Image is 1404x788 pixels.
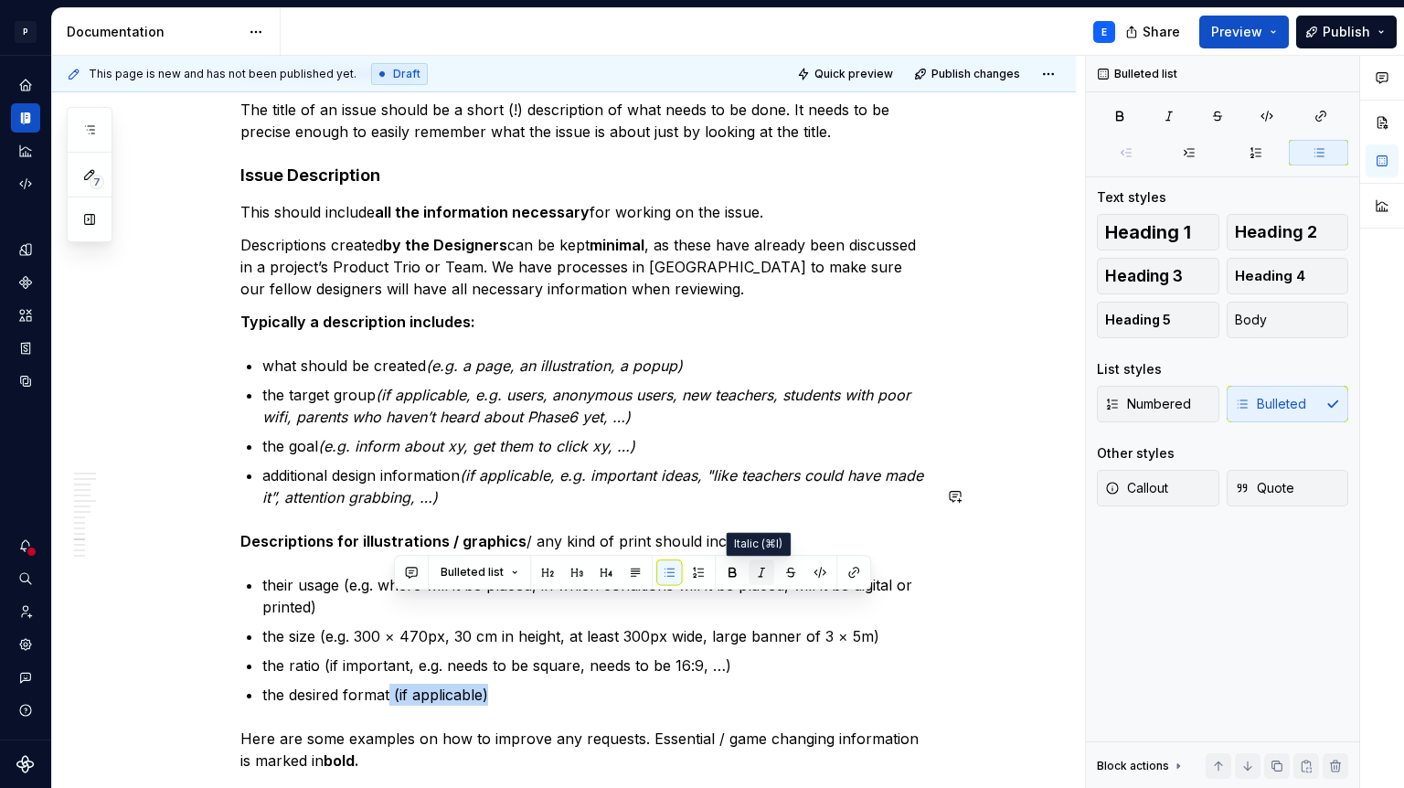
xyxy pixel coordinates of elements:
span: Quick preview [814,67,893,81]
span: Numbered [1105,395,1191,413]
a: Design tokens [11,235,40,264]
div: List styles [1097,360,1162,378]
span: Publish [1323,23,1370,41]
p: Descriptions created can be kept , as these have already been discussed in a project’s Product Tr... [240,234,931,300]
span: Draft [393,67,420,81]
span: Heading 4 [1235,267,1305,285]
div: Block actions [1097,759,1169,773]
button: Callout [1097,470,1219,506]
div: Italic (⌘I) [726,532,791,556]
button: Quick preview [792,61,901,87]
a: Assets [11,301,40,330]
a: Components [11,268,40,297]
p: / any kind of print should include: [240,530,931,552]
p: the goal [262,435,931,457]
button: Heading 2 [1227,214,1349,250]
h4: Issue Description [240,165,931,186]
em: (e.g. inform about xy, get them to click xy, …) [318,437,635,455]
button: Contact support [11,663,40,692]
button: Numbered [1097,386,1219,422]
a: Documentation [11,103,40,133]
button: Heading 5 [1097,302,1219,338]
strong: Typically a description includes: [240,313,475,331]
span: This page is new and has not been published yet. [89,67,356,81]
span: Heading 5 [1105,311,1171,329]
span: Publish changes [931,67,1020,81]
a: Settings [11,630,40,659]
a: Storybook stories [11,334,40,363]
p: Here are some examples on how to improve any requests. Essential / game changing information is m... [240,728,931,772]
button: P [4,12,48,51]
button: Heading 4 [1227,258,1349,294]
button: Notifications [11,531,40,560]
button: Body [1227,302,1349,338]
strong: bold. [324,751,359,770]
span: Body [1235,311,1267,329]
div: P [15,21,37,43]
p: The title of an issue should be a short (!) description of what needs to be done. It needs to be ... [240,99,931,143]
strong: by the Designers [383,236,507,254]
button: Publish changes [909,61,1028,87]
p: additional design information [262,464,931,508]
span: Callout [1105,479,1168,497]
strong: Descriptions for illustrations / graphics [240,532,526,550]
a: Invite team [11,597,40,626]
em: (if applicable, e.g. important ideas, "like teachers could have made it”, attention grabbing, …) [262,466,928,506]
em: (if applicable, e.g. users, anonymous users, new teachers, students with poor wifi, parents who h... [262,386,915,426]
span: Share [1143,23,1180,41]
button: Share [1116,16,1192,48]
button: Search ⌘K [11,564,40,593]
p: the size (e.g. 300 × 470px, 30 cm in height, at least 300px wide, large banner of 3 × 5m) [262,625,931,647]
span: Bulleted list [441,565,504,580]
span: Heading 2 [1235,223,1317,241]
span: Heading 3 [1105,267,1183,285]
div: Documentation [67,23,239,41]
button: Publish [1296,16,1397,48]
a: Analytics [11,136,40,165]
strong: minimal [590,236,644,254]
button: Bulleted list [432,559,526,585]
div: Other styles [1097,444,1175,463]
span: Preview [1211,23,1262,41]
p: the desired format (if applicable) [262,684,931,706]
button: Quote [1227,470,1349,506]
button: Heading 1 [1097,214,1219,250]
button: Heading 3 [1097,258,1219,294]
p: what should be created [262,355,931,377]
span: Quote [1235,479,1294,497]
button: Preview [1199,16,1289,48]
strong: all the information necessary [375,203,590,221]
span: Heading 1 [1105,223,1191,241]
em: (e.g. a page, an illustration, a popup) [426,357,683,375]
a: Data sources [11,367,40,396]
a: Home [11,70,40,100]
div: Text styles [1097,188,1166,207]
p: their usage (e.g. where will it be placed, in which conditions will it be placed, will it be digi... [262,574,931,618]
span: 7 [90,175,104,189]
svg: Supernova Logo [16,755,35,773]
div: E [1101,25,1107,39]
div: Block actions [1097,753,1186,779]
p: This should include for working on the issue. [240,201,931,223]
a: Code automation [11,169,40,198]
p: the target group [262,384,931,428]
p: the ratio (if important, e.g. needs to be square, needs to be 16:9, …) [262,655,931,676]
